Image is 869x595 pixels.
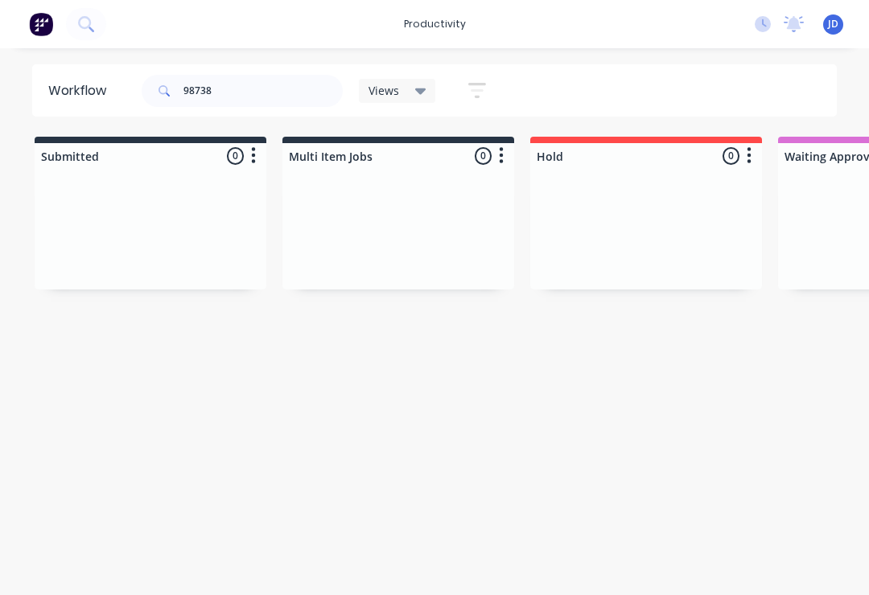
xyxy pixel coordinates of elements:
[396,12,474,36] div: productivity
[828,17,838,31] span: JD
[183,75,343,107] input: Search for orders...
[29,12,53,36] img: Factory
[48,81,114,101] div: Workflow
[369,82,399,99] span: Views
